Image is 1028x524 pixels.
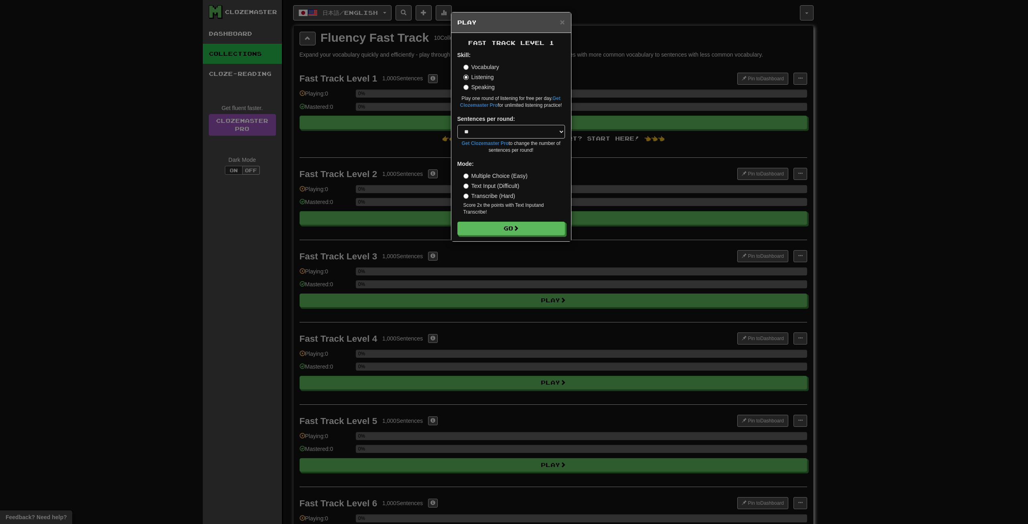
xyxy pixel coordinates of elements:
[457,115,515,123] label: Sentences per round:
[560,17,565,27] span: ×
[457,140,565,154] small: to change the number of sentences per round!
[457,52,471,58] strong: Skill:
[457,18,565,27] h5: Play
[463,194,469,199] input: Transcribe (Hard)
[463,65,469,70] input: Vocabulary
[463,202,565,216] small: Score 2x the points with Text Input and Transcribe !
[463,173,469,179] input: Multiple Choice (Easy)
[560,18,565,26] button: Close
[463,83,495,91] label: Speaking
[457,222,565,235] button: Go
[463,172,528,180] label: Multiple Choice (Easy)
[463,192,515,200] label: Transcribe (Hard)
[463,85,469,90] input: Speaking
[463,182,520,190] label: Text Input (Difficult)
[462,141,509,146] a: Get Clozemaster Pro
[457,95,565,109] small: Play one round of listening for free per day. for unlimited listening practice!
[463,73,494,81] label: Listening
[463,184,469,189] input: Text Input (Difficult)
[463,63,499,71] label: Vocabulary
[457,161,474,167] strong: Mode:
[468,39,554,46] span: Fast Track Level 1
[463,75,469,80] input: Listening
